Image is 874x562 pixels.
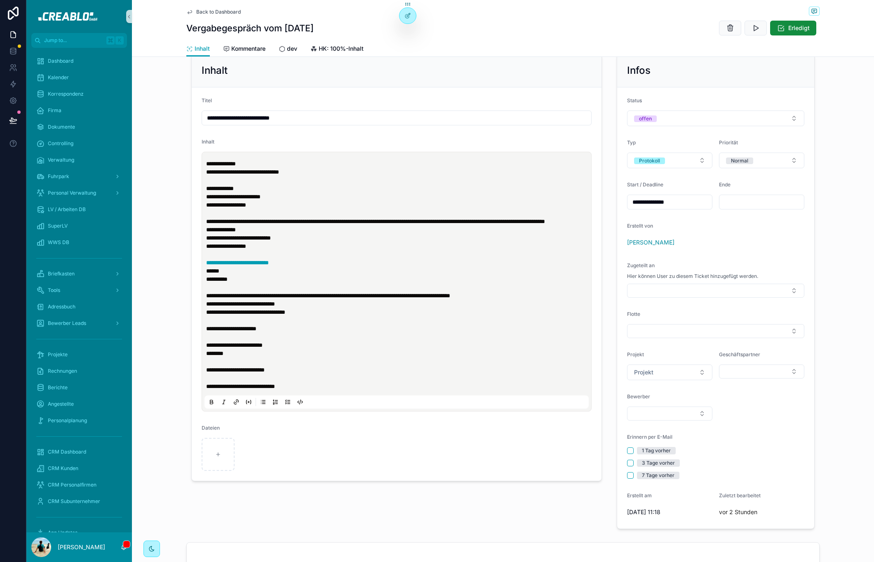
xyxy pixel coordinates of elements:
[627,407,712,421] button: Select Button
[48,157,74,163] span: Verwaltung
[48,74,69,81] span: Kalender
[48,320,86,327] span: Bewerber Leads
[31,299,127,314] a: Adressbuch
[48,239,69,246] span: WWS DB
[48,465,78,472] span: CRM Kunden
[202,139,214,145] span: Inhalt
[186,22,314,34] h1: Vergabegespräch vom [DATE]
[31,380,127,395] a: Berichte
[627,393,650,400] span: Bewerber
[31,397,127,412] a: Angestellte
[31,283,127,298] a: Tools
[48,140,73,147] span: Controlling
[48,190,96,196] span: Personal Verwaltung
[719,364,804,379] button: Select Button
[31,461,127,476] a: CRM Kunden
[627,284,804,298] button: Select Button
[48,270,75,277] span: Briefkasten
[31,169,127,184] a: Fuhrpark
[310,41,364,58] a: HK: 100%-Inhalt
[48,124,75,130] span: Dokumente
[31,153,127,167] a: Verwaltung
[48,401,74,407] span: Angestellte
[33,10,125,23] img: App logo
[627,364,712,380] button: Select Button
[770,21,816,35] button: Erledigt
[31,444,127,459] a: CRM Dashboard
[287,45,297,53] span: dev
[627,64,651,77] h2: Infos
[627,262,655,268] span: Zugeteilt an
[48,482,96,488] span: CRM Personalfirmen
[627,273,758,280] span: Hier können User zu diesem Ticket hinzugefügt werden.
[48,351,68,358] span: Projekte
[279,41,297,58] a: dev
[48,417,87,424] span: Personalplanung
[788,24,810,32] span: Erledigt
[48,107,61,114] span: Firma
[319,45,364,53] span: HK: 100%-Inhalt
[627,508,712,516] span: [DATE] 11:18
[31,70,127,85] a: Kalender
[116,37,123,44] span: K
[58,543,105,551] p: [PERSON_NAME]
[627,223,653,229] span: Erstellt von
[627,153,712,168] button: Select Button
[719,492,761,499] span: Zuletzt bearbeitet
[31,33,127,48] button: Jump to...K
[48,206,86,213] span: LV / Arbeiten DB
[31,120,127,134] a: Dokumente
[48,287,60,294] span: Tools
[31,494,127,509] a: CRM Subunternehmer
[31,219,127,233] a: SuperLV
[627,111,804,126] button: Select Button
[48,58,73,64] span: Dashboard
[627,434,672,440] span: Erinnern per E-Mail
[31,364,127,379] a: Rechnungen
[731,158,748,164] div: Normal
[627,238,674,247] a: [PERSON_NAME]
[31,347,127,362] a: Projekte
[48,384,68,391] span: Berichte
[196,9,241,15] span: Back to Dashboard
[202,64,228,77] h2: Inhalt
[634,368,653,376] span: Projekt
[627,351,644,357] span: Projekt
[719,351,760,357] span: Geschäftspartner
[31,477,127,492] a: CRM Personalfirmen
[31,266,127,281] a: Briefkasten
[642,447,671,454] div: 1 Tag vorher
[48,303,75,310] span: Adressbuch
[202,97,212,103] span: Titel
[627,492,652,499] span: Erstellt am
[48,223,68,229] span: SuperLV
[48,173,69,180] span: Fuhrpark
[202,425,220,431] span: Dateien
[26,48,132,532] div: scrollable content
[231,45,265,53] span: Kommentare
[627,311,640,317] span: Flotte
[195,45,210,53] span: Inhalt
[31,413,127,428] a: Personalplanung
[31,316,127,331] a: Bewerber Leads
[627,139,636,146] span: Typ
[31,87,127,101] a: Korrespondenz
[719,139,738,146] span: Priorität
[31,103,127,118] a: Firma
[639,115,652,122] div: offen
[186,9,241,15] a: Back to Dashboard
[627,324,804,338] button: Select Button
[642,459,675,467] div: 3 Tage vorher
[719,153,804,168] button: Select Button
[223,41,265,58] a: Kommentare
[48,498,100,505] span: CRM Subunternehmer
[31,235,127,250] a: WWS DB
[642,472,674,479] div: 7 Tage vorher
[48,449,86,455] span: CRM Dashboard
[186,41,210,57] a: Inhalt
[48,529,78,536] span: App Updates
[31,136,127,151] a: Controlling
[719,508,757,516] p: vor 2 Stunden
[627,97,642,103] span: Status
[31,186,127,200] a: Personal Verwaltung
